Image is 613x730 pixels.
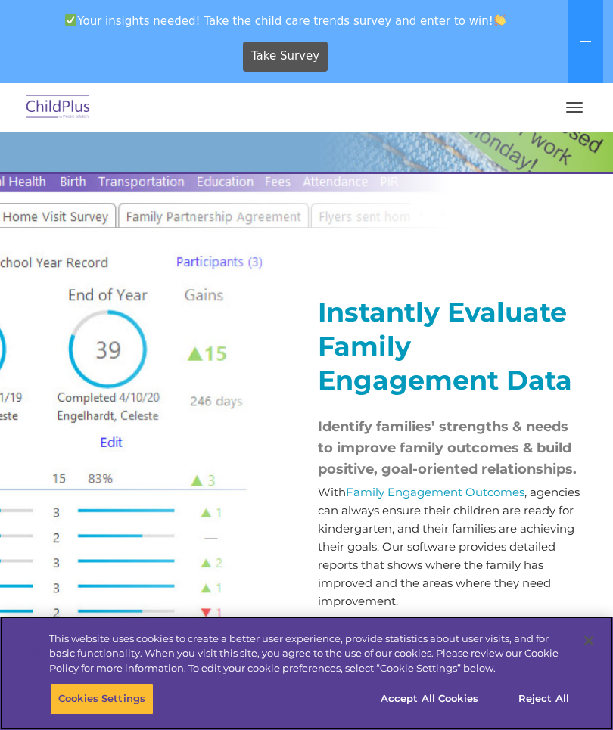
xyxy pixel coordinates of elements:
span: Take Survey [251,43,319,70]
a: Take Survey [243,42,328,72]
span: Your insights needed! Take the child care trends survey and enter to win! [6,6,565,36]
button: Reject All [496,683,591,715]
div: This website uses cookies to create a better user experience, provide statistics about user visit... [49,632,571,676]
img: ✅ [65,14,76,26]
button: Cookies Settings [50,683,154,715]
button: Close [572,624,605,657]
button: Accept All Cookies [372,683,487,715]
p: With , agencies can always ensure their children are ready for kindergarten, and their families a... [318,483,587,610]
img: ChildPlus by Procare Solutions [23,90,94,126]
a: Family Engagement Outcomes [346,485,524,499]
strong: Instantly Evaluate Family Engagement Data [318,296,572,396]
span: Identify families’ strengths & needs to improve family outcomes & build positive, goal-oriented r... [318,418,577,477]
img: 👏 [494,14,506,26]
